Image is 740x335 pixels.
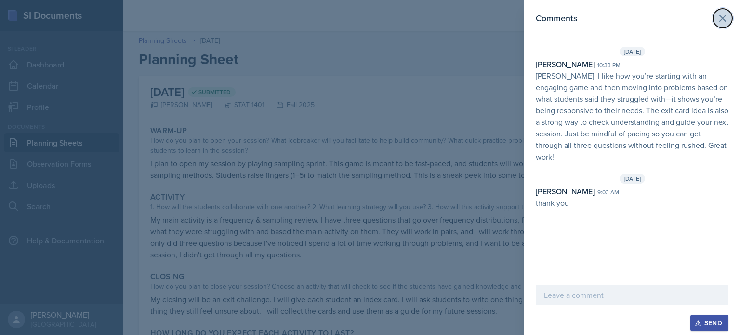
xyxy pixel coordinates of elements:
[597,61,621,69] div: 10:33 pm
[620,47,645,56] span: [DATE]
[536,12,577,25] h2: Comments
[620,174,645,184] span: [DATE]
[536,58,595,70] div: [PERSON_NAME]
[597,188,619,197] div: 9:03 am
[536,197,728,209] p: thank you
[697,319,722,327] div: Send
[536,70,728,162] p: [PERSON_NAME], I like how you’re starting with an engaging game and then moving into problems bas...
[536,186,595,197] div: [PERSON_NAME]
[690,315,728,331] button: Send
